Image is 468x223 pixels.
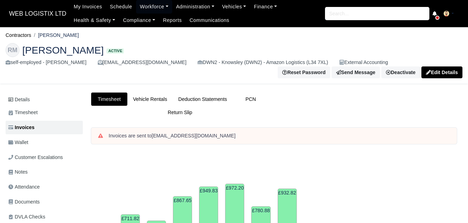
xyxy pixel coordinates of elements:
a: Timesheet [6,106,83,119]
div: DWN2 - Knowsley (DWN2) - Amazon Logistics (L34 7XL) [198,58,328,66]
span: Documents [8,198,40,206]
a: Details [6,93,83,106]
span: Wallet [8,138,28,146]
a: Contractors [6,32,31,38]
span: Active [106,48,124,54]
span: DVLA Checks [8,213,45,221]
div: External Accounting [339,58,388,66]
a: Attendance [6,180,83,194]
a: Return Slip [91,106,269,119]
a: WEB LOGISTIX LTD [6,7,70,21]
span: Attendance [8,183,40,191]
a: Documents [6,195,83,209]
input: Search... [325,7,429,20]
span: [PERSON_NAME] [22,45,104,55]
span: Timesheet [8,109,38,117]
a: Edit Details [421,66,462,78]
button: Reset Password [278,66,330,78]
a: Vehicle Rentals [127,93,173,106]
a: Wallet [6,136,83,149]
div: Ryan Thomas Marsden [0,38,468,84]
a: Deduction Statements [173,93,232,106]
div: [EMAIL_ADDRESS][DOMAIN_NAME] [98,58,187,66]
a: Compliance [119,14,159,27]
strong: [EMAIL_ADDRESS][DOMAIN_NAME] [152,133,236,138]
span: Customer Escalations [8,153,63,161]
a: Reports [159,14,185,27]
a: Send Message [332,66,380,78]
li: [PERSON_NAME] [31,31,79,39]
a: Customer Escalations [6,151,83,164]
iframe: Chat Widget [433,190,468,223]
a: Communications [186,14,233,27]
a: Notes [6,165,83,179]
a: Deactivate [381,66,420,78]
div: Invoices are sent to [109,133,450,140]
span: Notes [8,168,27,176]
a: Invoices [6,121,83,134]
a: Health & Safety [70,14,119,27]
div: RM [6,43,19,57]
a: Timesheet [91,93,127,106]
div: self-employed - [PERSON_NAME] [6,58,87,66]
span: Invoices [8,124,34,132]
a: PCN [232,93,269,106]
